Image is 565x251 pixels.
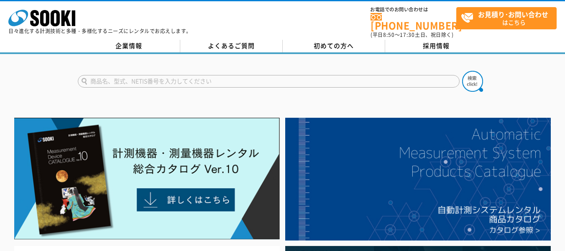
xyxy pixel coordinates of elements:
a: 採用情報 [385,40,488,52]
span: はこちら [461,8,556,28]
strong: お見積り･お問い合わせ [478,9,548,19]
a: よくあるご質問 [180,40,283,52]
a: 初めての方へ [283,40,385,52]
span: (平日 ～ 土日、祝日除く) [371,31,453,39]
input: 商品名、型式、NETIS番号を入力してください [78,75,460,88]
img: btn_search.png [462,71,483,92]
p: 日々進化する計測技術と多種・多様化するニーズにレンタルでお応えします。 [8,28,192,34]
span: 初めての方へ [314,41,354,50]
span: お電話でのお問い合わせは [371,7,456,12]
span: 8:50 [383,31,395,39]
span: 17:30 [400,31,415,39]
img: Catalog Ver10 [14,118,280,240]
a: [PHONE_NUMBER] [371,13,456,30]
a: 企業情報 [78,40,180,52]
img: 自動計測システムカタログ [285,118,551,241]
a: お見積り･お問い合わせはこちら [456,7,557,29]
